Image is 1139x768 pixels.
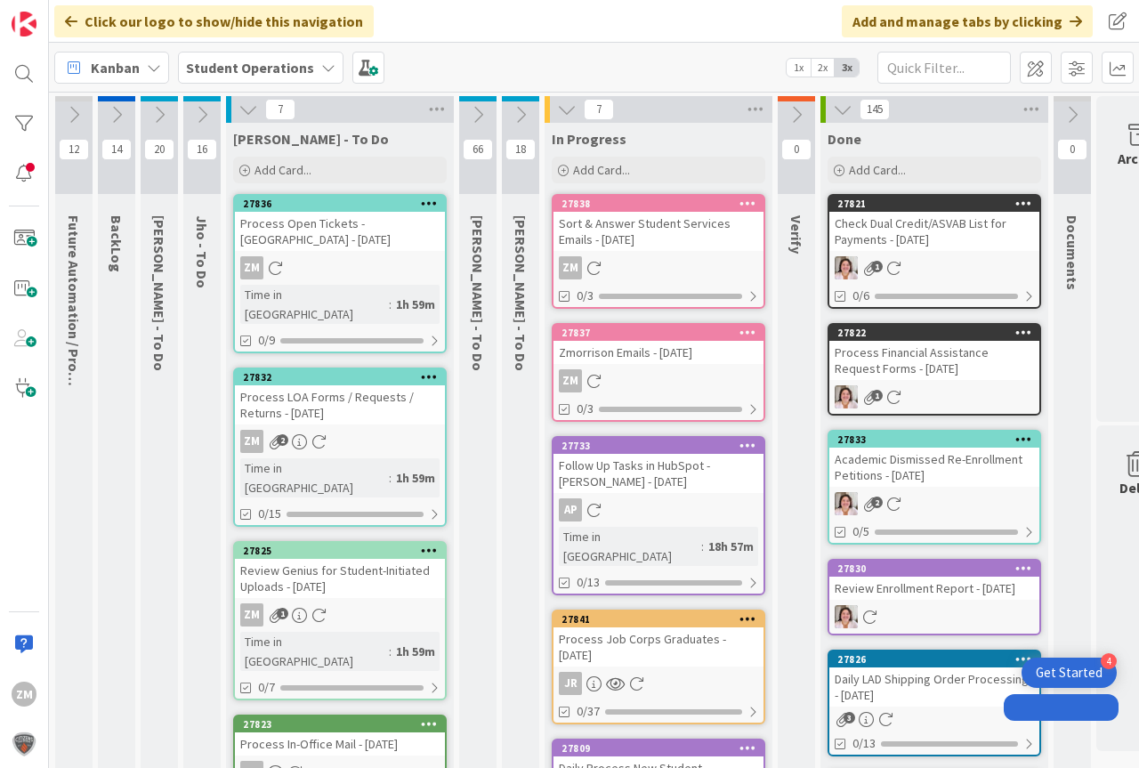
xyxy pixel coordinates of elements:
[577,400,594,418] span: 0/3
[193,215,211,288] span: Jho - To Do
[235,543,445,598] div: 27825Review Genius for Student-Initiated Uploads - [DATE]
[186,59,314,77] b: Student Operations
[828,194,1041,309] a: 27821Check Dual Credit/ASVAB List for Payments - [DATE]EW0/6
[243,198,445,210] div: 27836
[235,559,445,598] div: Review Genius for Student-Initiated Uploads - [DATE]
[553,611,763,627] div: 27841
[65,215,83,457] span: Future Automation / Process Building
[235,369,445,385] div: 27832
[243,371,445,384] div: 27832
[829,432,1039,487] div: 27833Academic Dismissed Re-Enrollment Petitions - [DATE]
[561,327,763,339] div: 27837
[781,139,812,160] span: 0
[1063,215,1081,290] span: Documents
[837,198,1039,210] div: 27821
[829,256,1039,279] div: EW
[837,562,1039,575] div: 27830
[258,331,275,350] span: 0/9
[577,702,600,721] span: 0/37
[552,323,765,422] a: 27837Zmorrison Emails - [DATE]ZM0/3
[1057,139,1087,160] span: 0
[235,385,445,424] div: Process LOA Forms / Requests / Returns - [DATE]
[235,603,445,627] div: ZM
[12,732,36,756] img: avatar
[389,295,392,314] span: :
[584,99,614,120] span: 7
[559,498,582,521] div: AP
[829,196,1039,212] div: 27821
[829,492,1039,515] div: EW
[577,573,600,592] span: 0/13
[844,712,855,724] span: 3
[559,256,582,279] div: ZM
[235,256,445,279] div: ZM
[553,196,763,212] div: 27838
[1036,664,1103,682] div: Get Started
[235,196,445,212] div: 27836
[144,139,174,160] span: 20
[392,295,440,314] div: 1h 59m
[552,436,765,595] a: 27733Follow Up Tasks in HubSpot - [PERSON_NAME] - [DATE]APTime in [GEOGRAPHIC_DATA]:18h 57m0/13
[235,716,445,732] div: 27823
[837,653,1039,666] div: 27826
[871,497,883,508] span: 2
[553,454,763,493] div: Follow Up Tasks in HubSpot - [PERSON_NAME] - [DATE]
[559,527,701,566] div: Time in [GEOGRAPHIC_DATA]
[552,610,765,724] a: 27841Process Job Corps Graduates - [DATE]JR0/37
[837,327,1039,339] div: 27822
[561,613,763,626] div: 27841
[828,323,1041,416] a: 27822Process Financial Assistance Request Forms - [DATE]EW
[829,651,1039,667] div: 27826
[553,341,763,364] div: Zmorrison Emails - [DATE]
[240,458,389,497] div: Time in [GEOGRAPHIC_DATA]
[829,651,1039,707] div: 27826Daily LAD Shipping Order Processing - [DATE]
[389,468,392,488] span: :
[849,162,906,178] span: Add Card...
[788,215,805,254] span: Verify
[108,215,125,272] span: BackLog
[12,12,36,36] img: Visit kanbanzone.com
[235,732,445,756] div: Process In-Office Mail - [DATE]
[829,577,1039,600] div: Review Enrollment Report - [DATE]
[829,385,1039,408] div: EW
[871,390,883,401] span: 1
[512,215,529,371] span: Amanda - To Do
[828,130,861,148] span: Done
[553,256,763,279] div: ZM
[553,438,763,493] div: 27733Follow Up Tasks in HubSpot - [PERSON_NAME] - [DATE]
[553,611,763,667] div: 27841Process Job Corps Graduates - [DATE]
[828,430,1041,545] a: 27833Academic Dismissed Re-Enrollment Petitions - [DATE]EW0/5
[835,59,859,77] span: 3x
[704,537,758,556] div: 18h 57m
[553,672,763,695] div: JR
[235,716,445,756] div: 27823Process In-Office Mail - [DATE]
[187,139,217,160] span: 16
[835,492,858,515] img: EW
[835,385,858,408] img: EW
[553,627,763,667] div: Process Job Corps Graduates - [DATE]
[811,59,835,77] span: 2x
[1022,658,1117,688] div: Open Get Started checklist, remaining modules: 4
[240,430,263,453] div: ZM
[235,369,445,424] div: 27832Process LOA Forms / Requests / Returns - [DATE]
[871,261,883,272] span: 1
[235,212,445,251] div: Process Open Tickets - [GEOGRAPHIC_DATA] - [DATE]
[842,5,1093,37] div: Add and manage tabs by clicking
[553,325,763,341] div: 27837
[829,325,1039,341] div: 27822
[389,642,392,661] span: :
[233,541,447,700] a: 27825Review Genius for Student-Initiated Uploads - [DATE]ZMTime in [GEOGRAPHIC_DATA]:1h 59m0/7
[258,678,275,697] span: 0/7
[561,742,763,755] div: 27809
[559,672,582,695] div: JR
[553,325,763,364] div: 27837Zmorrison Emails - [DATE]
[559,369,582,392] div: ZM
[553,498,763,521] div: AP
[101,139,132,160] span: 14
[837,433,1039,446] div: 27833
[852,522,869,541] span: 0/5
[561,198,763,210] div: 27838
[553,369,763,392] div: ZM
[829,212,1039,251] div: Check Dual Credit/ASVAB List for Payments - [DATE]
[277,608,288,619] span: 1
